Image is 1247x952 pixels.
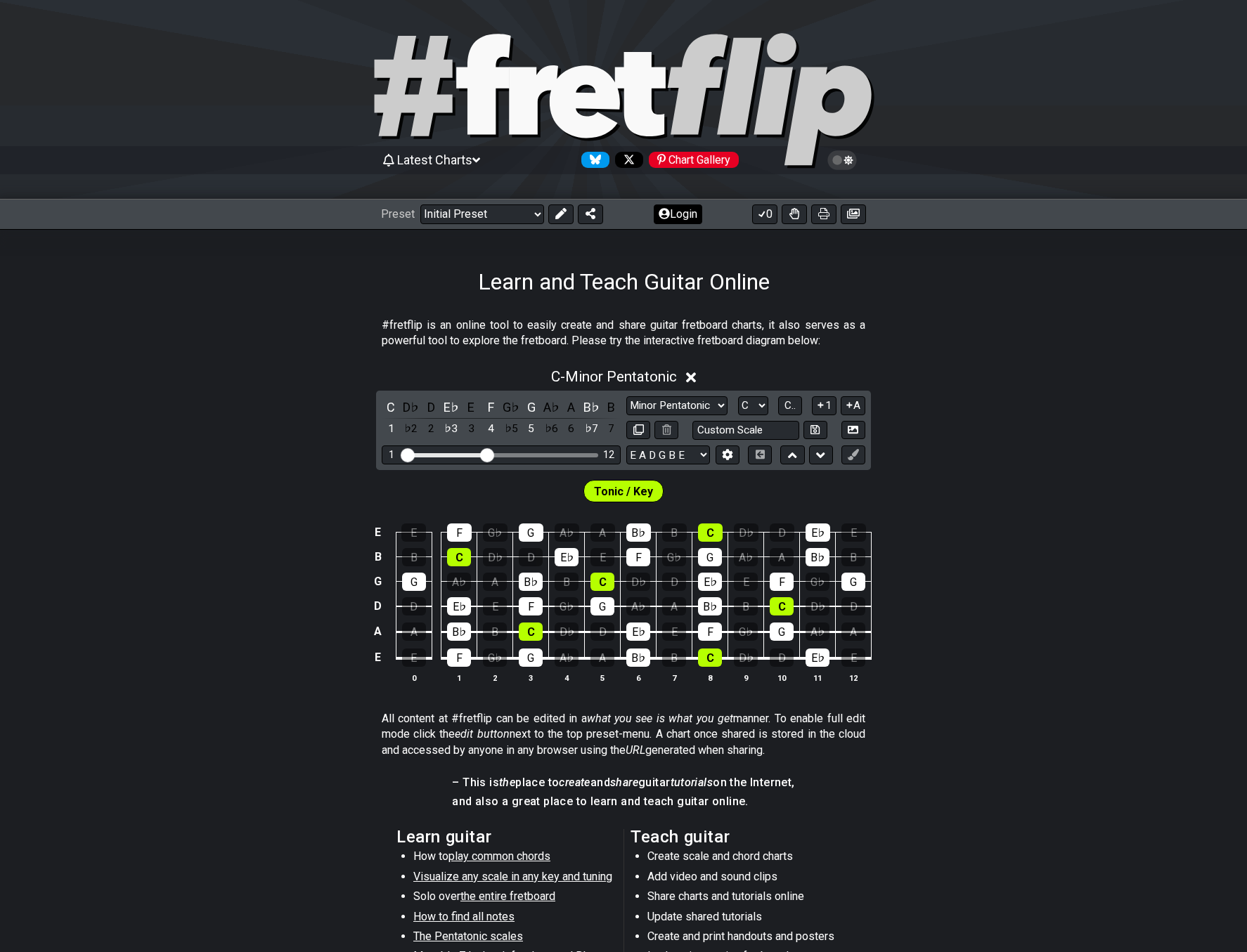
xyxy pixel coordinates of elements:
button: Edit Preset [548,204,574,224]
div: E [734,573,758,591]
div: D [770,523,794,542]
div: C [519,622,543,641]
div: E [401,523,426,542]
select: Tonic/Root [738,396,768,415]
div: toggle pitch class [482,398,500,417]
div: A♭ [806,622,829,641]
div: G [519,523,543,542]
div: toggle pitch class [542,398,560,417]
button: Move down [809,445,833,464]
div: D♭ [555,622,579,641]
div: A [841,622,865,641]
td: E [370,644,387,671]
div: G♭ [662,548,686,566]
span: Latest Charts [397,152,472,167]
div: A [402,622,426,641]
div: C [770,597,794,615]
div: toggle scale degree [422,419,440,438]
button: Create Image [841,421,865,440]
div: D [841,597,865,615]
div: E [841,523,866,542]
select: Preset [420,204,544,224]
div: 12 [603,449,614,461]
p: All content at #fretflip can be edited in a manner. To enable full edit mode click the next to th... [382,711,865,758]
div: F [770,573,794,591]
span: C - Minor Pentatonic [551,368,677,385]
div: F [447,523,472,542]
td: G [370,569,387,594]
div: E♭ [626,622,650,641]
li: Add video and sound clips [647,869,848,889]
div: 1 [389,449,394,461]
td: A [370,619,387,645]
th: 6 [621,670,657,685]
div: C [447,548,471,566]
div: toggle pitch class [602,398,621,417]
div: toggle pitch class [462,398,480,417]
div: B♭ [626,648,650,667]
button: Create image [841,204,866,224]
div: E [483,597,507,615]
li: Share charts and tutorials online [647,889,848,908]
div: toggle scale degree [482,419,500,438]
span: The Pentatonic scales [413,930,523,943]
div: C [698,523,723,542]
button: First click edit preset to enable marker editing [841,445,865,464]
div: toggle pitch class [382,398,400,417]
div: D♭ [734,523,758,542]
em: edit button [455,727,509,741]
div: D [770,648,794,667]
div: G♭ [806,573,829,591]
button: 1 [812,396,836,415]
h1: Learn and Teach Guitar Online [478,268,770,295]
div: B♭ [447,622,471,641]
div: D [402,597,426,615]
div: B♭ [519,573,543,591]
div: E♭ [698,573,722,591]
button: Copy [626,421,650,440]
div: B [662,523,687,542]
div: B [555,573,579,591]
div: B [483,622,507,641]
div: toggle scale degree [542,419,560,438]
select: Tuning [626,445,710,464]
div: A [770,548,794,566]
div: G [519,648,543,667]
button: Print [811,204,836,224]
button: Login [654,204,702,224]
div: toggle pitch class [502,398,520,417]
th: 10 [764,670,800,685]
th: 3 [513,670,549,685]
div: toggle scale degree [462,419,480,438]
div: B♭ [698,597,722,615]
li: Create scale and chord charts [647,849,848,868]
div: A [662,597,686,615]
div: toggle scale degree [502,419,520,438]
div: D♭ [626,573,650,591]
div: E♭ [555,548,579,566]
li: Update shared tutorials [647,909,848,929]
em: create [559,776,590,789]
div: E [590,548,614,566]
td: B [370,545,387,569]
div: A [590,648,614,667]
th: 4 [549,670,585,685]
div: G♭ [483,523,508,542]
span: Visualize any scale in any key and tuning [413,870,612,883]
span: Toggle light / dark theme [834,154,851,167]
div: F [698,622,722,641]
div: toggle pitch class [422,398,440,417]
button: Delete [654,421,678,440]
div: toggle scale degree [602,419,621,438]
p: #fretflip is an online tool to easily create and share guitar fretboard charts, it also serves as... [382,318,865,349]
div: G [841,573,865,591]
div: toggle scale degree [522,419,541,438]
button: Edit Tuning [716,445,739,464]
th: 1 [441,670,477,685]
div: G♭ [734,622,758,641]
div: B♭ [626,523,651,542]
div: G♭ [483,648,507,667]
div: toggle pitch class [562,398,581,417]
button: Share Preset [578,204,603,224]
div: A♭ [626,597,650,615]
